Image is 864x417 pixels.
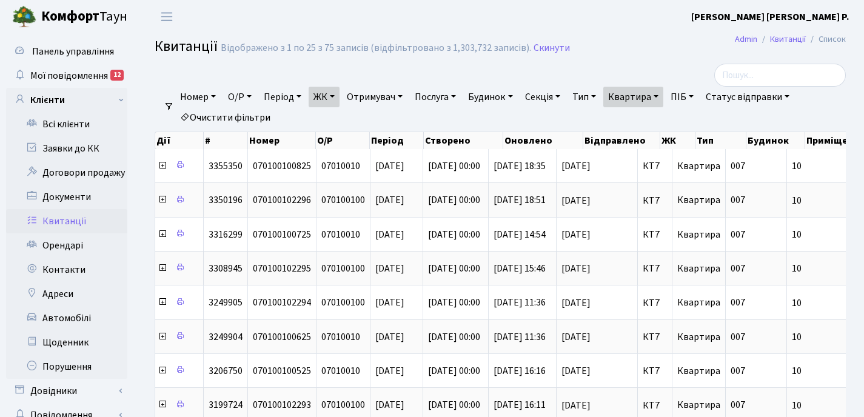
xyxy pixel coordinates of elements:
span: Квитанції [155,36,218,57]
span: [DATE] [375,330,404,344]
button: Переключити навігацію [152,7,182,27]
span: [DATE] 18:35 [494,159,546,173]
span: 070100100825 [253,159,311,173]
span: 070100102296 [253,194,311,207]
span: [DATE] 00:00 [428,194,480,207]
span: [DATE] 11:36 [494,330,546,344]
span: 070100100625 [253,330,311,344]
span: 007 [731,330,745,344]
span: [DATE] 16:11 [494,399,546,412]
span: [DATE] 00:00 [428,364,480,378]
span: КТ7 [643,196,667,205]
th: ЖК [660,132,695,149]
span: [DATE] [375,159,404,173]
span: 10 [792,401,860,410]
a: [PERSON_NAME] [PERSON_NAME] Р. [691,10,849,24]
span: 3199724 [209,399,243,412]
span: [DATE] [561,401,632,410]
span: 10 [792,230,860,239]
span: [DATE] [375,399,404,412]
a: Квитанції [770,33,806,45]
span: 070100100 [321,194,365,207]
span: [DATE] [375,262,404,275]
a: Порушення [6,355,127,379]
span: 070100100 [321,262,365,275]
th: Відправлено [583,132,661,149]
span: 10 [792,264,860,273]
span: Квартира [677,194,720,207]
b: Комфорт [41,7,99,26]
span: [DATE] 00:00 [428,399,480,412]
span: КТ7 [643,332,667,342]
nav: breadcrumb [717,27,864,52]
span: 07010010 [321,228,360,241]
span: Квартира [677,228,720,241]
a: Тип [568,87,601,107]
span: 10 [792,196,860,205]
span: Мої повідомлення [30,69,108,82]
span: 070100100725 [253,228,311,241]
span: 3206750 [209,364,243,378]
th: Тип [695,132,746,149]
span: [DATE] [375,228,404,241]
span: КТ7 [643,401,667,410]
a: Отримувач [342,87,407,107]
a: Контакти [6,258,127,282]
span: [DATE] 11:36 [494,296,546,310]
span: 3350196 [209,194,243,207]
span: 007 [731,228,745,241]
span: [DATE] [375,296,404,310]
span: [DATE] 14:54 [494,228,546,241]
span: [DATE] [561,332,632,342]
a: Будинок [463,87,517,107]
span: 3249904 [209,330,243,344]
span: [DATE] 00:00 [428,159,480,173]
a: Всі клієнти [6,112,127,136]
span: Квартира [677,296,720,310]
span: [DATE] 16:16 [494,364,546,378]
span: 10 [792,161,860,171]
span: 07010010 [321,159,360,173]
a: Довідники [6,379,127,403]
span: [DATE] [375,364,404,378]
a: Admin [735,33,757,45]
span: 007 [731,296,745,310]
a: ЖК [309,87,340,107]
a: ПІБ [666,87,698,107]
span: 3308945 [209,262,243,275]
a: Клієнти [6,88,127,112]
span: 3249905 [209,296,243,310]
span: [DATE] [561,366,632,376]
span: 10 [792,366,860,376]
span: [DATE] 00:00 [428,262,480,275]
span: 10 [792,332,860,342]
span: 007 [731,194,745,207]
a: Автомобілі [6,306,127,330]
a: Орендарі [6,233,127,258]
div: 12 [110,70,124,81]
a: Панель управління [6,39,127,64]
th: Номер [248,132,316,149]
a: Очистити фільтри [175,107,275,128]
span: 070100102295 [253,262,311,275]
a: Скинути [534,42,570,54]
th: О/Р [316,132,370,149]
span: [DATE] [561,161,632,171]
span: Квартира [677,399,720,412]
span: КТ7 [643,230,667,239]
span: [DATE] 00:00 [428,296,480,310]
span: [DATE] 00:00 [428,330,480,344]
a: Щоденник [6,330,127,355]
span: КТ7 [643,298,667,308]
span: 007 [731,399,745,412]
span: КТ7 [643,366,667,376]
span: 07010010 [321,330,360,344]
li: Список [806,33,846,46]
span: [DATE] [561,264,632,273]
th: Будинок [746,132,805,149]
th: Оновлено [503,132,583,149]
th: Створено [424,132,504,149]
span: [DATE] [561,230,632,239]
th: Період [370,132,424,149]
span: Панель управління [32,45,114,58]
